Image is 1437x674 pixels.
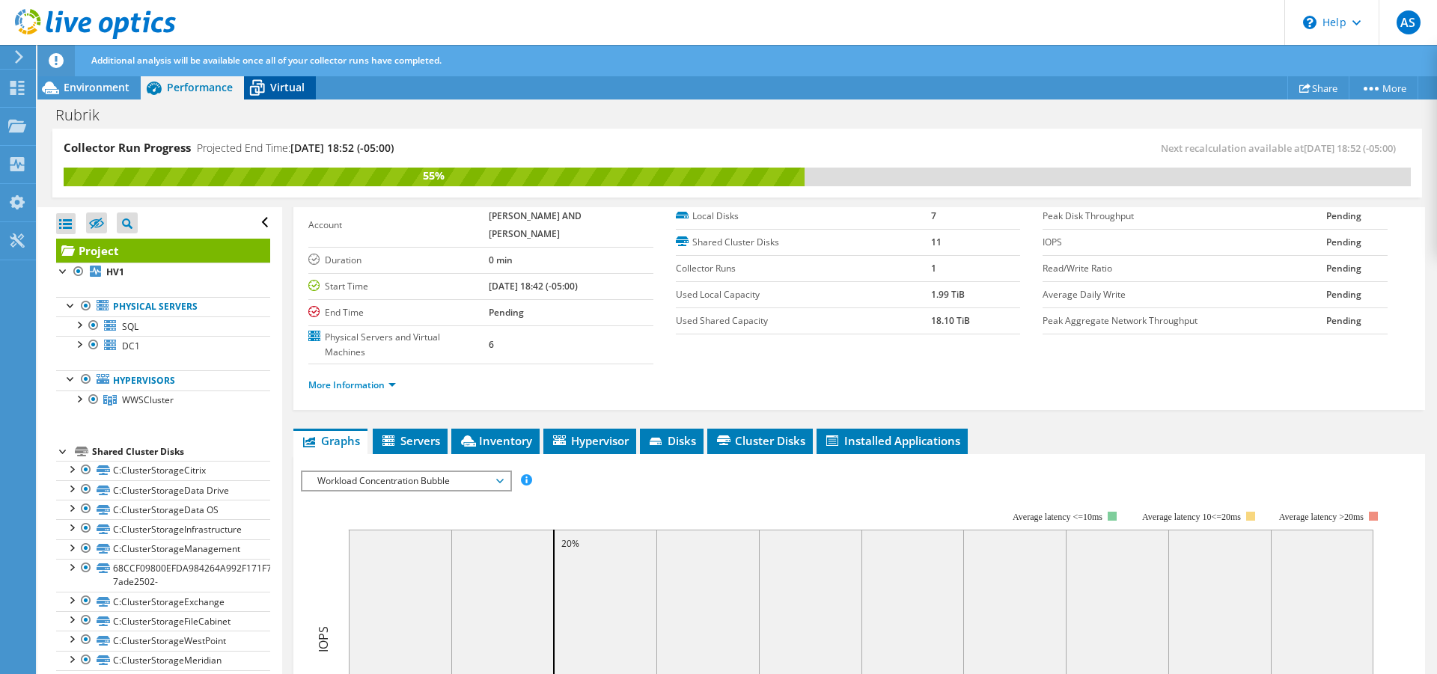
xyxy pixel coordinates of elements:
span: Additional analysis will be available once all of your collector runs have completed. [91,54,442,67]
a: Physical Servers [56,297,270,316]
span: Virtual [270,80,305,94]
label: Average Daily Write [1043,287,1326,302]
h1: Rubrik [49,107,123,123]
span: WWSCluster [122,393,174,406]
span: Workload Concentration Bubble [310,472,502,490]
a: Hypervisors [56,370,270,390]
label: Start Time [308,279,489,294]
a: More Information [308,379,396,391]
label: End Time [308,305,489,320]
a: WWSCluster [56,390,270,410]
span: AS [1397,10,1421,34]
h4: Projected End Time: [197,140,394,156]
span: Servers [380,433,440,448]
span: DC1 [122,340,140,352]
b: 11 [931,236,942,248]
span: Graphs [301,433,360,448]
b: Pending [1326,236,1361,248]
span: [DATE] 18:52 (-05:00) [290,141,394,155]
tspan: Average latency <=10ms [1013,512,1102,522]
svg: \n [1303,16,1317,29]
a: C:ClusterStorageData OS [56,500,270,519]
b: HV1 [106,266,124,278]
b: [DATE] 18:42 (-05:00) [489,280,578,292]
a: C:ClusterStorageFileCabinet [56,611,270,631]
span: Disks [647,433,696,448]
span: Installed Applications [824,433,960,448]
text: Average latency >20ms [1279,512,1364,522]
b: Pending [1326,262,1361,275]
b: Pending [489,306,524,319]
span: [DATE] 18:52 (-05:00) [1304,141,1396,155]
label: Local Disks [676,209,931,224]
label: Used Shared Capacity [676,313,931,328]
b: 7 [931,209,936,222]
text: 20% [561,537,579,550]
b: 1 [931,262,936,275]
a: C:ClusterStorageManagement [56,539,270,559]
a: C:ClusterStorageInfrastructure [56,519,270,539]
span: Hypervisor [551,433,629,448]
a: SQL [56,316,270,336]
label: Used Local Capacity [676,287,931,302]
label: Physical Servers and Virtual Machines [308,330,489,360]
tspan: Average latency 10<=20ms [1142,512,1241,522]
a: C:ClusterStorageCitrix [56,461,270,480]
b: 18.10 TiB [931,314,970,327]
a: Share [1287,76,1349,99]
a: 68CCF09800EFDA984264A992F171F705-7ade2502- [56,559,270,592]
b: 6 [489,338,494,351]
a: HV1 [56,263,270,282]
span: Performance [167,80,233,94]
a: C:ClusterStorageExchange [56,592,270,611]
label: Peak Disk Throughput [1043,209,1326,224]
span: Environment [64,80,129,94]
div: Shared Cluster Disks [92,443,270,461]
a: C:ClusterStorageWestPoint [56,631,270,650]
b: Pending [1326,288,1361,301]
a: Project [56,239,270,263]
a: DC1 [56,336,270,355]
text: IOPS [315,626,332,652]
label: Shared Cluster Disks [676,235,931,250]
span: Cluster Disks [715,433,805,448]
span: Inventory [459,433,532,448]
label: Collector Runs [676,261,931,276]
b: 0 min [489,254,513,266]
label: Duration [308,253,489,268]
span: Next recalculation available at [1161,141,1403,155]
div: 55% [64,168,805,184]
span: SQL [122,320,138,333]
b: Pending [1326,209,1361,222]
a: C:ClusterStorageMeridian [56,651,270,670]
b: 1.99 TiB [931,288,965,301]
a: C:ClusterStorageData Drive [56,480,270,500]
label: IOPS [1043,235,1326,250]
a: More [1349,76,1418,99]
label: Account [308,218,489,233]
b: Pending [1326,314,1361,327]
label: Read/Write Ratio [1043,261,1326,276]
b: [PERSON_NAME] AND [PERSON_NAME] [489,209,582,240]
label: Peak Aggregate Network Throughput [1043,313,1326,328]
